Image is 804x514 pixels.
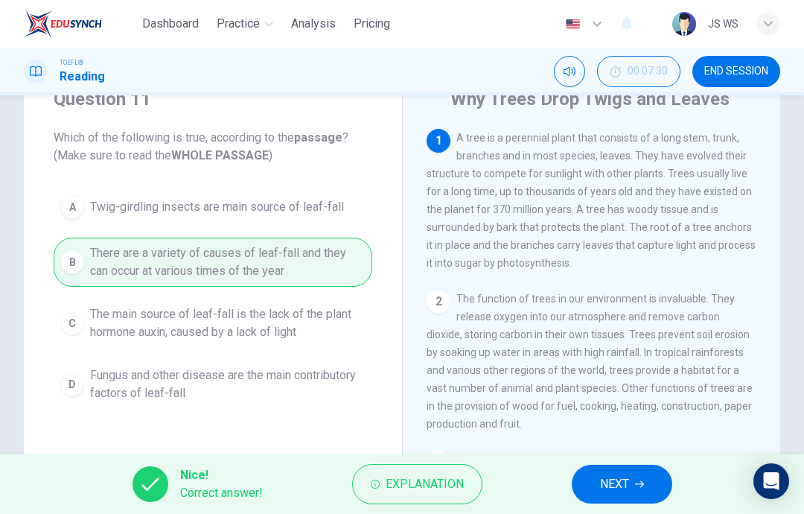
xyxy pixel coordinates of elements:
div: Mute [554,56,585,87]
img: en [564,19,582,30]
b: passage [294,130,342,145]
span: Correct answer! [180,484,263,502]
span: The function of trees in our environment is invaluable. They release oxygen into our atmosphere a... [427,293,753,430]
button: Pricing [348,10,396,37]
button: Dashboard [136,10,205,37]
span: Which of the following is true, according to the ? (Make sure to read the ) [54,129,372,165]
span: END SESSION [704,66,768,77]
div: 1 [427,129,450,153]
span: Dashboard [142,15,199,33]
span: Nice! [180,466,263,484]
button: END SESSION [692,56,780,87]
span: NEXT [600,474,629,495]
h4: Question 11 [54,87,372,111]
span: Practice [217,15,260,33]
button: Analysis [285,10,342,37]
img: EduSynch logo [24,9,102,39]
h1: Reading [60,68,105,86]
span: Explanation [386,474,464,495]
button: 00:07:30 [597,56,680,87]
div: ๋JS WS [708,15,738,33]
span: 00:07:30 [628,66,668,77]
div: Hide [597,56,680,87]
span: Pricing [354,15,390,33]
div: 2 [427,290,450,314]
span: A tree is a perennial plant that consists of a long stem, trunk, branches and in most species, le... [427,132,756,269]
button: Explanation [352,464,482,504]
div: Open Intercom Messenger [753,463,789,499]
b: WHOLE PASSAGE [171,148,269,162]
button: NEXT [572,465,672,504]
span: Analysis [291,15,336,33]
button: Practice [211,10,279,37]
a: EduSynch logo [24,9,136,39]
img: Profile picture [672,12,696,36]
span: TOEFL® [60,57,83,68]
div: 3 [427,451,450,475]
h4: Why Trees Drop Twigs and Leaves [450,87,730,111]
